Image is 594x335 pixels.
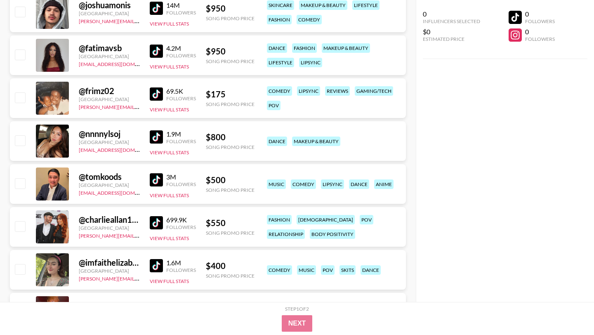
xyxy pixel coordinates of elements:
[166,130,196,138] div: 1.9M
[206,132,255,142] div: $ 800
[267,137,287,146] div: dance
[150,2,163,15] img: TikTok
[292,43,317,53] div: fashion
[79,172,140,182] div: @ tomkoods
[282,315,313,332] button: Next
[267,265,292,275] div: comedy
[79,268,140,274] div: [GEOGRAPHIC_DATA]
[79,102,201,110] a: [PERSON_NAME][EMAIL_ADDRESS][DOMAIN_NAME]
[525,28,555,36] div: 0
[297,86,320,96] div: lipsync
[79,17,279,24] a: [PERSON_NAME][EMAIL_ADDRESS][PERSON_NAME][PERSON_NAME][DOMAIN_NAME]
[79,86,140,96] div: @ frimz02
[79,59,162,67] a: [EMAIL_ADDRESS][DOMAIN_NAME]
[349,179,369,189] div: dance
[267,15,292,24] div: fashion
[423,18,480,24] div: Influencers Selected
[325,86,350,96] div: reviews
[360,215,373,224] div: pov
[166,267,196,273] div: Followers
[206,230,255,236] div: Song Promo Price
[166,173,196,181] div: 3M
[150,21,189,27] button: View Full Stats
[206,15,255,21] div: Song Promo Price
[79,53,140,59] div: [GEOGRAPHIC_DATA]
[150,45,163,58] img: TikTok
[525,18,555,24] div: Followers
[79,188,162,196] a: [EMAIL_ADDRESS][DOMAIN_NAME]
[423,28,480,36] div: $0
[206,46,255,57] div: $ 950
[267,58,294,67] div: lifestyle
[150,106,189,113] button: View Full Stats
[79,225,140,231] div: [GEOGRAPHIC_DATA]
[166,181,196,187] div: Followers
[352,0,379,10] div: lifestyle
[206,273,255,279] div: Song Promo Price
[166,216,196,224] div: 699.9K
[321,179,344,189] div: lipsync
[206,58,255,64] div: Song Promo Price
[79,257,140,268] div: @ imfaithelizabeth
[150,192,189,198] button: View Full Stats
[150,278,189,284] button: View Full Stats
[206,89,255,99] div: $ 175
[339,265,356,275] div: skits
[267,86,292,96] div: comedy
[166,9,196,16] div: Followers
[285,306,309,312] div: Step 1 of 2
[150,235,189,241] button: View Full Stats
[79,129,140,139] div: @ nnnnylsoj
[79,215,140,225] div: @ charlieallan164
[374,179,394,189] div: anime
[292,137,340,146] div: makeup & beauty
[166,95,196,101] div: Followers
[267,43,287,53] div: dance
[267,179,286,189] div: music
[553,294,584,325] iframe: Drift Widget Chat Controller
[206,187,255,193] div: Song Promo Price
[79,274,201,282] a: [PERSON_NAME][EMAIL_ADDRESS][DOMAIN_NAME]
[297,15,322,24] div: comedy
[299,0,347,10] div: makeup & beauty
[299,58,322,67] div: lipsync
[361,265,381,275] div: dance
[267,229,305,239] div: relationship
[79,139,140,145] div: [GEOGRAPHIC_DATA]
[79,145,162,153] a: [EMAIL_ADDRESS][DOMAIN_NAME]
[166,138,196,144] div: Followers
[150,64,189,70] button: View Full Stats
[291,179,316,189] div: comedy
[206,3,255,14] div: $ 950
[321,265,335,275] div: pov
[166,224,196,230] div: Followers
[150,173,163,186] img: TikTok
[79,96,140,102] div: [GEOGRAPHIC_DATA]
[423,36,480,42] div: Estimated Price
[150,87,163,101] img: TikTok
[166,259,196,267] div: 1.6M
[267,0,294,10] div: skincare
[206,144,255,150] div: Song Promo Price
[79,182,140,188] div: [GEOGRAPHIC_DATA]
[150,149,189,156] button: View Full Stats
[79,300,140,311] div: @ allthepotsnpans
[322,43,370,53] div: makeup & beauty
[525,10,555,18] div: 0
[355,86,393,96] div: gaming/tech
[166,52,196,59] div: Followers
[423,10,480,18] div: 0
[525,36,555,42] div: Followers
[166,1,196,9] div: 14M
[166,302,196,310] div: 2.3M
[297,265,316,275] div: music
[267,215,292,224] div: fashion
[297,215,355,224] div: [DEMOGRAPHIC_DATA]
[166,44,196,52] div: 4.2M
[206,218,255,228] div: $ 550
[267,101,280,110] div: pov
[206,261,255,271] div: $ 400
[79,10,140,17] div: [GEOGRAPHIC_DATA]
[206,175,255,185] div: $ 500
[79,43,140,53] div: @ fatimavsb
